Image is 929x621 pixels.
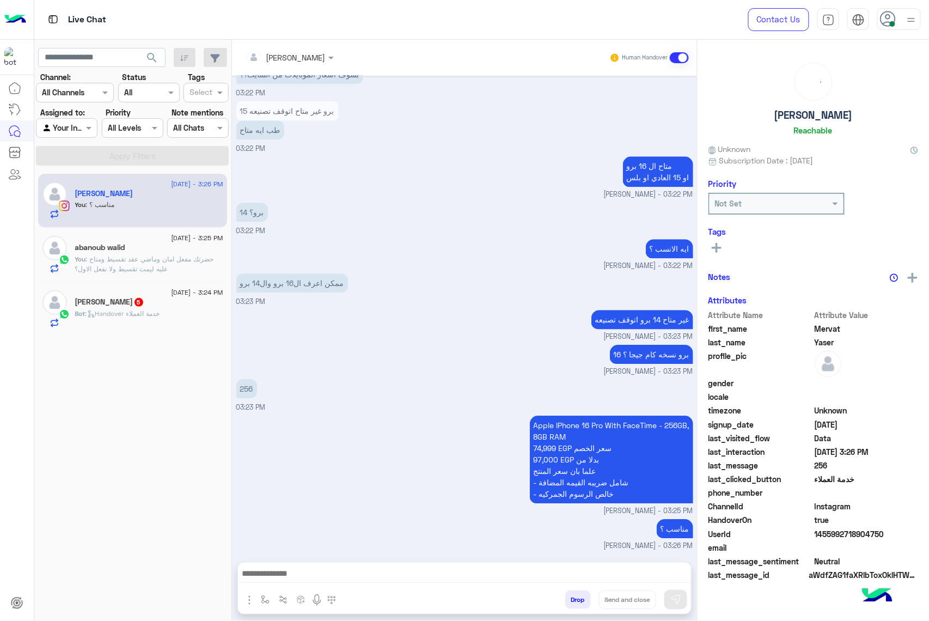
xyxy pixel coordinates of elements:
[708,309,812,321] span: Attribute Name
[75,309,85,318] span: Bot
[599,590,656,609] button: Send and close
[708,227,918,236] h6: Tags
[708,419,812,430] span: signup_date
[610,345,693,364] p: 15/9/2025, 3:23 PM
[815,378,919,389] span: null
[75,297,144,307] h5: Ibrahim Arafa Abutaleb
[279,595,288,604] img: Trigger scenario
[42,290,67,315] img: defaultAdmin.png
[815,528,919,540] span: 1455992718904750
[748,8,809,31] a: Contact Us
[236,379,257,398] p: 15/9/2025, 3:23 PM
[815,446,919,458] span: 2025-09-15T12:26:04.505Z
[236,144,266,153] span: 03:22 PM
[40,107,85,118] label: Assigned to:
[604,261,693,271] span: [PERSON_NAME] - 03:22 PM
[36,146,229,166] button: Apply Filters
[75,200,86,209] span: You
[236,297,266,306] span: 03:23 PM
[236,273,348,293] p: 15/9/2025, 3:23 PM
[68,13,106,27] p: Live Chat
[670,594,681,605] img: send message
[815,433,919,444] span: Data
[42,182,67,206] img: defaultAdmin.png
[530,416,693,503] p: 15/9/2025, 3:25 PM
[815,542,919,553] span: null
[59,254,70,265] img: WhatsApp
[794,125,833,135] h6: Reachable
[708,528,812,540] span: UserId
[4,47,24,67] img: 1403182699927242
[858,577,896,616] img: hulul-logo.png
[243,594,256,607] img: send attachment
[815,350,842,378] img: defaultAdmin.png
[236,227,266,235] span: 03:22 PM
[708,501,812,512] span: ChannelId
[815,391,919,403] span: null
[236,203,268,222] p: 15/9/2025, 3:22 PM
[708,272,731,282] h6: Notes
[135,298,143,307] span: 5
[591,310,693,329] p: 15/9/2025, 3:23 PM
[708,487,812,498] span: phone_number
[310,594,323,607] img: send voice note
[708,179,737,188] h6: Priority
[171,233,223,243] span: [DATE] - 3:25 PM
[815,309,919,321] span: Attribute Value
[815,337,919,348] span: Yaser
[261,595,270,604] img: select flow
[852,14,865,26] img: tab
[623,156,693,187] p: 15/9/2025, 3:22 PM
[908,273,918,283] img: add
[798,66,829,98] div: loading...
[171,179,223,189] span: [DATE] - 3:26 PM
[75,243,125,252] h5: abanoub walid
[604,332,693,342] span: [PERSON_NAME] - 03:23 PM
[708,542,812,553] span: email
[719,155,814,166] span: Subscription Date : [DATE]
[4,8,26,31] img: Logo
[292,590,310,608] button: create order
[657,519,693,538] p: 15/9/2025, 3:26 PM
[708,295,747,305] h6: Attributes
[815,405,919,416] span: Unknown
[46,13,60,26] img: tab
[85,309,160,318] span: : Handover خدمة العملاء
[708,337,812,348] span: last_name
[815,487,919,498] span: null
[188,86,212,100] div: Select
[274,590,292,608] button: Trigger scenario
[145,51,158,64] span: search
[59,200,70,211] img: Instagram
[139,48,166,71] button: search
[236,403,266,411] span: 03:23 PM
[75,255,86,263] span: You
[708,446,812,458] span: last_interaction
[809,569,918,581] span: aWdfZAG1faXRlbToxOklHTWVzc2FnZAUlEOjE3ODQxNDAyOTk5OTYyMzI5OjM0MDI4MjM2Njg0MTcxMDMwMTI0NDI1OTkyNDg...
[604,541,693,551] span: [PERSON_NAME] - 03:26 PM
[42,236,67,260] img: defaultAdmin.png
[708,473,812,485] span: last_clicked_button
[646,239,693,258] p: 15/9/2025, 3:22 PM
[604,367,693,377] span: [PERSON_NAME] - 03:23 PM
[815,419,919,430] span: 2025-07-01T14:51:21.302Z
[708,460,812,471] span: last_message
[75,189,133,198] h5: Mervat Yaser
[236,101,338,120] p: 15/9/2025, 3:22 PM
[708,405,812,416] span: timezone
[604,190,693,200] span: [PERSON_NAME] - 03:22 PM
[256,590,274,608] button: select flow
[122,71,146,83] label: Status
[171,288,223,297] span: [DATE] - 3:24 PM
[565,590,591,609] button: Drop
[327,596,336,605] img: make a call
[822,14,835,26] img: tab
[106,107,131,118] label: Priority
[708,514,812,526] span: HandoverOn
[708,556,812,567] span: last_message_sentiment
[86,200,115,209] span: مناسب ؟
[75,255,214,273] span: حضرتك مفعل امان وماضي عقد تقسيط ومتاح عليه ليمت تقسيط ولا نفعل الاول؟
[59,309,70,320] img: WhatsApp
[815,460,919,471] span: 256
[708,569,807,581] span: last_message_id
